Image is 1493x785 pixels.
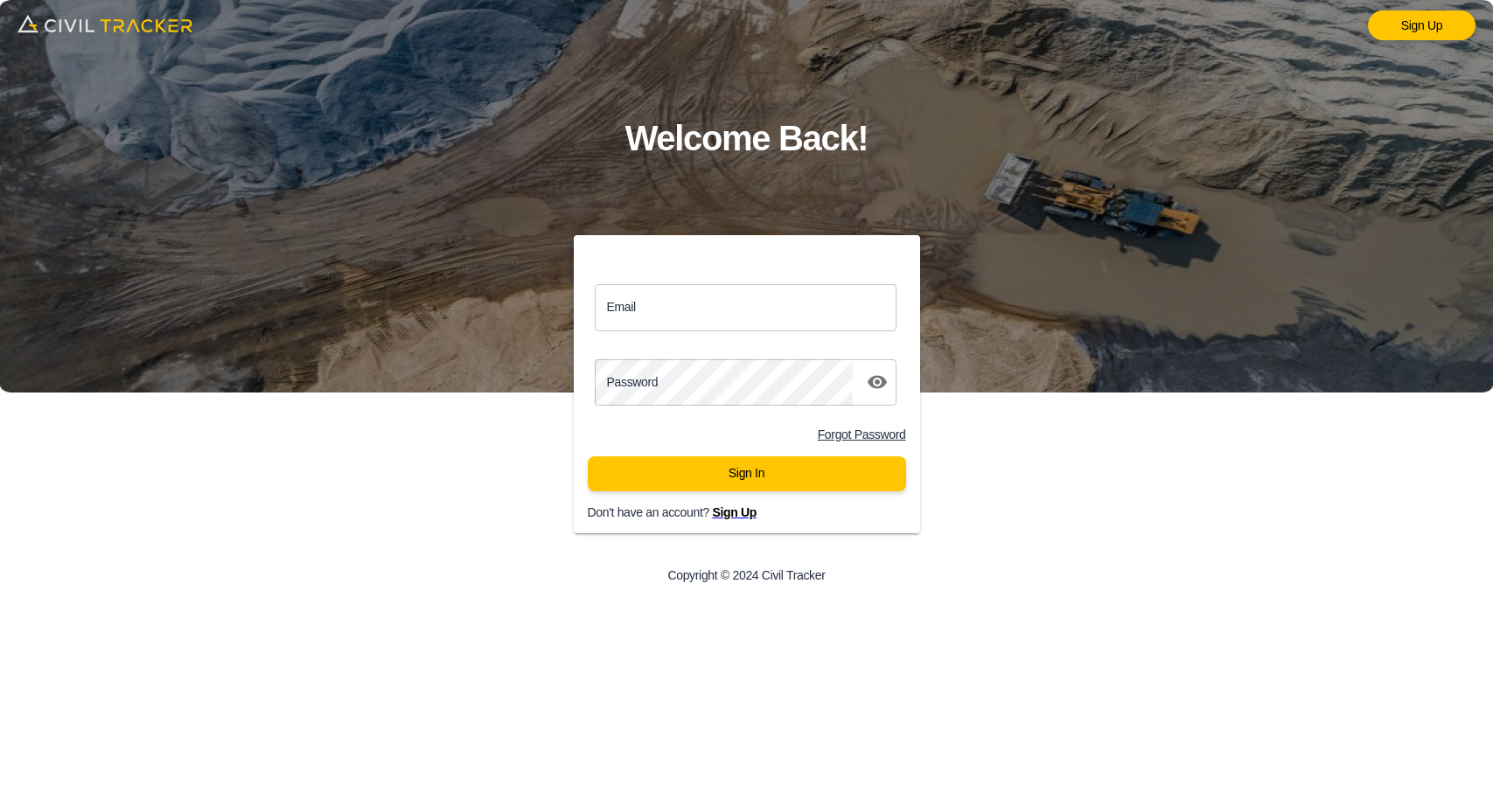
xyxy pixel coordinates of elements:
button: toggle password visibility [860,365,895,399]
a: Sign Up [712,505,757,519]
a: Forgot Password [818,427,906,441]
button: Sign In [588,456,906,491]
h1: Welcome Back! [625,110,869,167]
a: Sign Up [1368,10,1476,40]
img: logo [17,9,192,38]
p: Copyright © 2024 Civil Tracker [667,568,825,582]
p: Don't have an account? [588,505,934,519]
input: email [595,284,897,330]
